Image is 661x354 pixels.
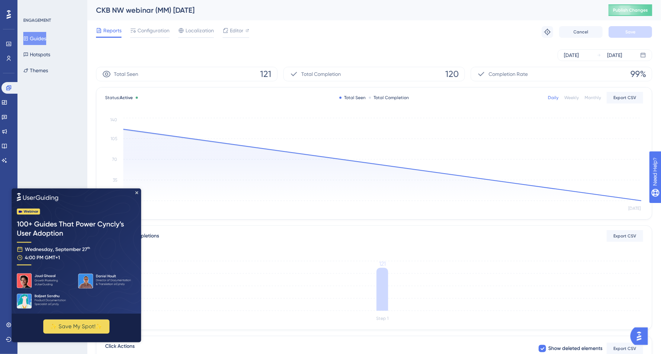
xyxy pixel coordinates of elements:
button: Save [609,26,652,38]
span: Export CSV [614,346,637,351]
tspan: 105 [111,136,117,141]
span: Publish Changes [613,7,648,13]
div: Total Completion [369,95,409,101]
div: [DATE] [564,51,579,60]
div: CKB NW webinar (MM) [DATE] [96,5,590,15]
button: Export CSV [607,230,643,242]
span: Total Seen [114,70,138,78]
span: Show deleted elements [548,344,602,353]
tspan: [DATE] [629,206,641,211]
button: Export CSV [607,92,643,103]
button: Publish Changes [609,4,652,16]
span: Localization [186,26,214,35]
span: 120 [445,68,459,80]
span: Export CSV [614,95,637,101]
span: Completion Rate [489,70,528,78]
span: Editor [230,26,243,35]
tspan: Step 1 [376,316,389,321]
button: Themes [23,64,48,77]
span: Need Help? [17,2,45,11]
tspan: 121 [379,261,386,268]
span: Status: [105,95,133,101]
button: ✨ Save My Spot!✨ [32,131,98,145]
div: Daily [548,95,558,101]
tspan: 35 [113,178,117,183]
button: Cancel [559,26,603,38]
span: Total Completion [301,70,341,78]
tspan: 140 [110,117,117,122]
div: Monthly [585,95,601,101]
div: Weekly [564,95,579,101]
span: 99% [630,68,646,80]
button: Hotspots [23,48,50,61]
div: Total Seen [339,95,366,101]
div: Close Preview [124,3,127,6]
span: 121 [260,68,271,80]
span: Reports [103,26,122,35]
div: ENGAGEMENT [23,17,51,23]
tspan: 70 [112,157,117,162]
span: Export CSV [614,233,637,239]
span: Configuration [138,26,170,35]
button: Guides [23,32,46,45]
span: Active [120,95,133,100]
div: [DATE] [607,51,622,60]
iframe: UserGuiding AI Assistant Launcher [630,325,652,347]
span: Save [625,29,636,35]
span: Cancel [574,29,589,35]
